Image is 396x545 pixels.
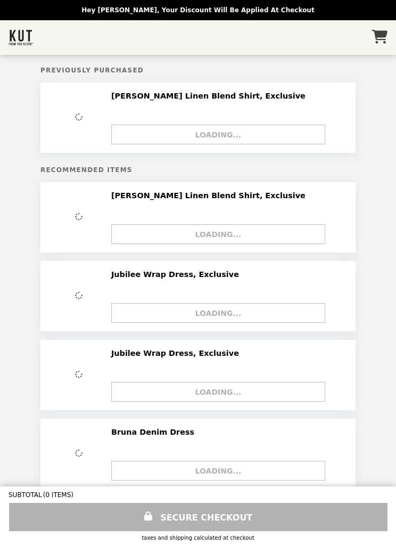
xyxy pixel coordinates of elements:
[9,27,34,48] img: Brand Logo
[111,270,243,279] h2: Jubilee Wrap Dress, Exclusive
[111,427,199,437] h2: Bruna Denim Dress
[111,91,310,101] h2: [PERSON_NAME] Linen Blend Shirt, Exclusive
[40,67,356,74] h5: Previously Purchased
[9,535,387,541] div: Taxes and Shipping calculated at checkout
[111,348,243,358] h2: Jubilee Wrap Dress, Exclusive
[111,191,310,200] h2: [PERSON_NAME] Linen Blend Shirt, Exclusive
[81,6,314,14] p: Hey [PERSON_NAME], your discount will be applied at checkout
[40,166,356,174] h5: Recommended Items
[9,491,43,499] span: SUBTOTAL
[43,491,73,499] span: ( 0 ITEMS )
